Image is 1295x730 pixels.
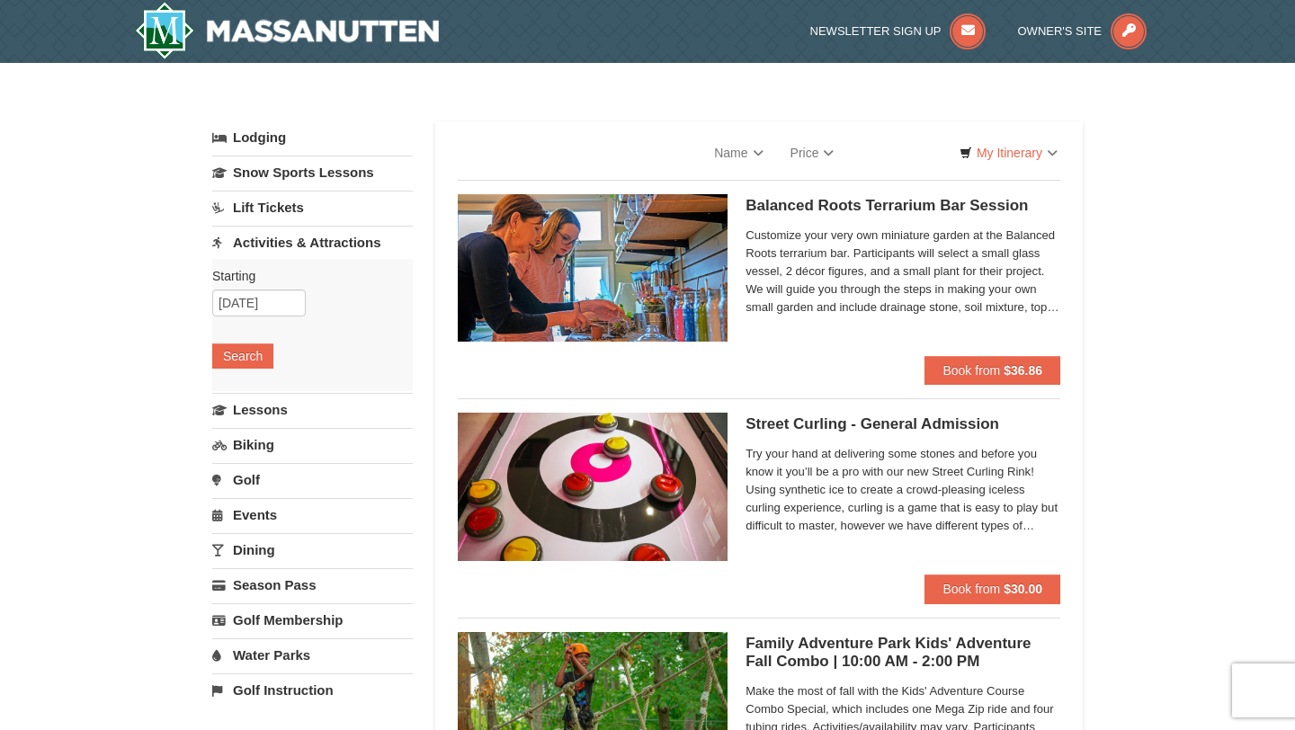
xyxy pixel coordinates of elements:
[212,393,413,426] a: Lessons
[942,582,1000,596] span: Book from
[1004,582,1042,596] strong: $30.00
[135,2,439,59] img: Massanutten Resort Logo
[212,533,413,566] a: Dining
[810,24,987,38] a: Newsletter Sign Up
[135,2,439,59] a: Massanutten Resort
[942,363,1000,378] span: Book from
[1018,24,1148,38] a: Owner's Site
[924,574,1060,603] button: Book from $30.00
[212,498,413,531] a: Events
[212,121,413,154] a: Lodging
[212,603,413,637] a: Golf Membership
[1004,363,1042,378] strong: $36.86
[212,191,413,224] a: Lift Tickets
[810,24,942,38] span: Newsletter Sign Up
[212,343,273,369] button: Search
[746,415,1060,433] h5: Street Curling - General Admission
[746,635,1060,671] h5: Family Adventure Park Kids' Adventure Fall Combo | 10:00 AM - 2:00 PM
[746,227,1060,316] span: Customize your very own miniature garden at the Balanced Roots terrarium bar. Participants will s...
[701,135,776,171] a: Name
[458,194,728,342] img: 18871151-30-393e4332.jpg
[212,463,413,496] a: Golf
[746,445,1060,535] span: Try your hand at delivering some stones and before you know it you’ll be a pro with our new Stree...
[212,638,413,672] a: Water Parks
[212,156,413,189] a: Snow Sports Lessons
[212,226,413,259] a: Activities & Attractions
[212,428,413,461] a: Biking
[1018,24,1103,38] span: Owner's Site
[746,197,1060,215] h5: Balanced Roots Terrarium Bar Session
[948,139,1069,166] a: My Itinerary
[212,568,413,601] a: Season Pass
[924,356,1060,385] button: Book from $36.86
[458,413,728,560] img: 15390471-88-44377514.jpg
[212,267,399,285] label: Starting
[777,135,848,171] a: Price
[212,673,413,707] a: Golf Instruction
